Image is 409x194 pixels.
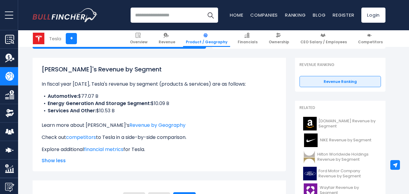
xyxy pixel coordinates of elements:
[48,100,151,107] b: Energy Generation And Storage Segment:
[156,30,178,47] a: Revenue
[42,93,277,100] li: $77.07 B
[49,35,61,42] div: Tesla
[300,115,381,132] a: [DOMAIN_NAME] Revenue by Segment
[42,65,277,74] h1: [PERSON_NAME]'s Revenue by Segment
[186,40,227,44] span: Product / Geography
[303,117,317,130] img: AMZN logo
[300,149,381,165] a: Hilton Worldwide Holdings Revenue by Segment
[42,81,277,88] p: In fiscal year [DATE], Tesla's revenue by segment (products & services) are as follows:
[300,165,381,182] a: Ford Motor Company Revenue by Segment
[303,133,318,147] img: NKE logo
[320,138,371,143] span: NIKE Revenue by Segment
[33,8,98,22] img: Bullfincher logo
[317,152,377,162] span: Hilton Worldwide Holdings Revenue by Segment
[303,167,317,180] img: F logo
[361,8,385,23] a: Login
[235,30,260,47] a: Financials
[298,30,350,47] a: CEO Salary / Employees
[33,33,44,44] img: TSLA logo
[269,40,289,44] span: Ownership
[48,107,96,114] b: Services And Other:
[266,30,292,47] a: Ownership
[313,12,325,18] a: Blog
[5,109,14,118] img: Ownership
[130,40,147,44] span: Overview
[238,40,258,44] span: Financials
[127,30,150,47] a: Overview
[42,107,277,114] li: $10.53 B
[300,62,381,67] p: Revenue Ranking
[42,157,277,164] span: Show less
[319,119,377,129] span: [DOMAIN_NAME] Revenue by Segment
[129,122,185,129] a: Revenue by Geography
[319,169,377,179] span: Ford Motor Company Revenue by Segment
[42,122,277,129] p: Learn more about [PERSON_NAME]’s
[355,30,385,47] a: Competitors
[300,76,381,87] a: Revenue Ranking
[285,12,306,18] a: Ranking
[42,146,277,153] p: Explore additional for Tesla.
[66,33,77,44] a: +
[303,150,315,164] img: HLT logo
[333,12,354,18] a: Register
[358,40,383,44] span: Competitors
[203,8,218,23] button: Search
[66,134,96,141] a: competitors
[300,105,381,110] p: Related
[42,134,277,141] p: Check out to Tesla in a side-by-side comparison.
[48,93,78,100] b: Automotive:
[250,12,278,18] a: Companies
[183,30,230,47] a: Product / Geography
[230,12,243,18] a: Home
[300,132,381,149] a: NIKE Revenue by Segment
[42,100,277,107] li: $10.09 B
[300,40,347,44] span: CEO Salary / Employees
[159,40,175,44] span: Revenue
[33,8,97,22] a: Go to homepage
[84,146,123,153] a: financial metrics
